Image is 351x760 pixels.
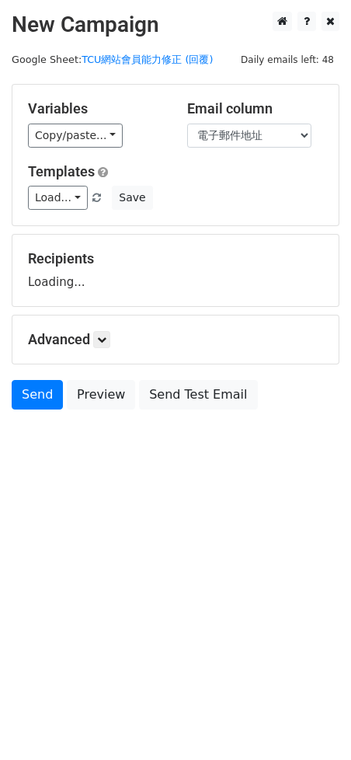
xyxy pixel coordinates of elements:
[67,380,135,410] a: Preview
[28,250,323,291] div: Loading...
[139,380,257,410] a: Send Test Email
[12,380,63,410] a: Send
[235,54,339,65] a: Daily emails left: 48
[28,163,95,180] a: Templates
[12,12,339,38] h2: New Campaign
[12,54,213,65] small: Google Sheet:
[28,124,123,148] a: Copy/paste...
[187,100,323,117] h5: Email column
[28,186,88,210] a: Load...
[28,331,323,348] h5: Advanced
[82,54,213,65] a: TCU網站會員能力修正 (回覆)
[112,186,152,210] button: Save
[235,51,339,68] span: Daily emails left: 48
[28,100,164,117] h5: Variables
[28,250,323,267] h5: Recipients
